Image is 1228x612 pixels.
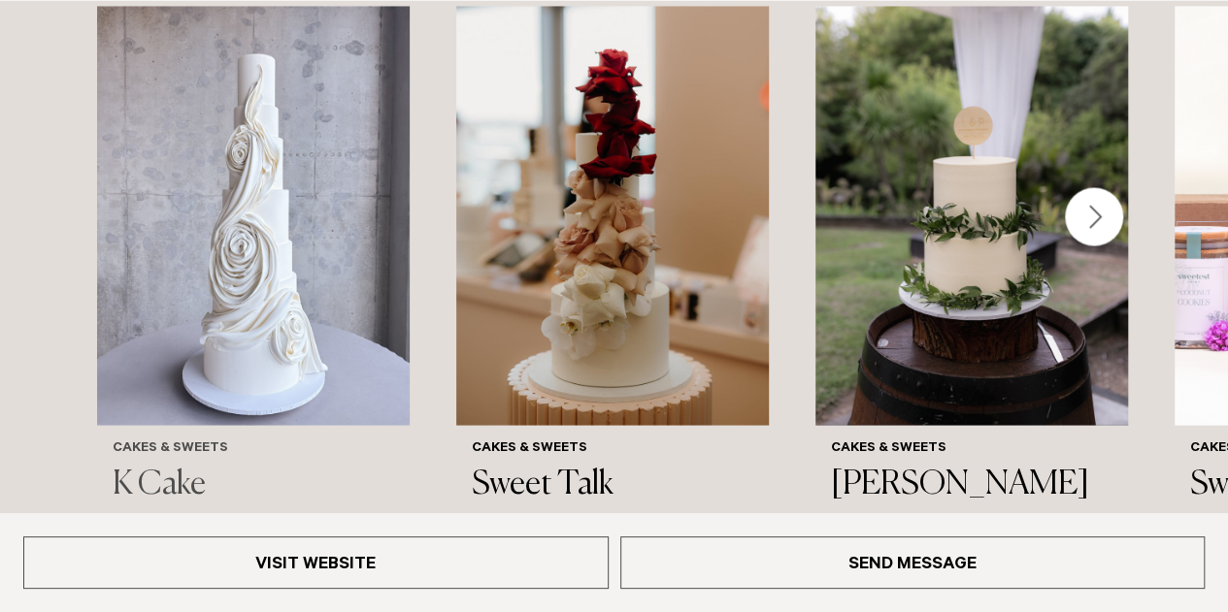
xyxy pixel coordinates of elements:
h6: Cakes & Sweets [472,440,753,457]
h6: Cakes & Sweets [113,440,394,457]
swiper-slide: 2 / 6 [456,6,769,559]
a: Auckland Weddings Cakes & Sweets | K Cake Cakes & Sweets K Cake [97,6,410,520]
h6: Cakes & Sweets [831,440,1112,457]
a: Visit Website [23,536,609,589]
swiper-slide: 1 / 6 [97,6,410,559]
img: Auckland Weddings Cakes & Sweets | Sweet Talk [456,6,769,425]
a: Send Message [620,536,1206,589]
img: Auckland Weddings Cakes & Sweets | Jenna Maree Cakes [815,6,1128,425]
a: Auckland Weddings Cakes & Sweets | Sweet Talk Cakes & Sweets Sweet Talk [456,6,769,520]
h3: K Cake [113,465,394,504]
swiper-slide: 3 / 6 [815,6,1128,559]
img: Auckland Weddings Cakes & Sweets | K Cake [97,6,410,425]
h3: Sweet Talk [472,465,753,504]
a: Auckland Weddings Cakes & Sweets | Jenna Maree Cakes Cakes & Sweets [PERSON_NAME] [815,6,1128,520]
h3: [PERSON_NAME] [831,465,1112,504]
